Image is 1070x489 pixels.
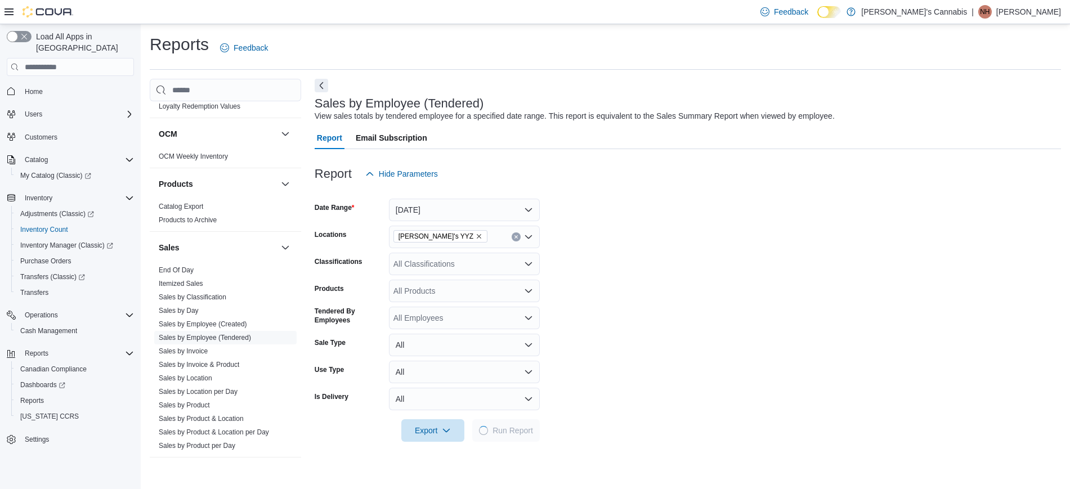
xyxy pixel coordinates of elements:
span: Home [20,84,134,98]
button: Users [20,107,47,121]
a: Sales by Product [159,401,210,409]
a: Transfers (Classic) [11,269,138,285]
span: Sales by Product & Location per Day [159,428,269,437]
label: Use Type [315,365,344,374]
a: Feedback [756,1,813,23]
span: Inventory Count [16,223,134,236]
a: OCM Weekly Inventory [159,152,228,160]
span: [US_STATE] CCRS [20,412,79,421]
span: Sales by Employee (Tendered) [159,333,251,342]
button: Operations [2,307,138,323]
a: Transfers [16,286,53,299]
span: Operations [25,311,58,320]
span: Itemized Sales [159,279,203,288]
span: Sales by Location [159,374,212,383]
span: Sales by Classification [159,293,226,302]
a: Sales by Classification [159,293,226,301]
a: Sales by Product & Location [159,415,244,423]
div: OCM [150,150,301,168]
span: Reports [20,347,134,360]
span: Sales by Product & Location [159,414,244,423]
div: View sales totals by tendered employee for a specified date range. This report is equivalent to t... [315,110,835,122]
button: Purchase Orders [11,253,138,269]
p: [PERSON_NAME] [996,5,1061,19]
input: Dark Mode [817,6,841,18]
span: MaryJane's YYZ [393,230,487,243]
button: Reports [2,346,138,361]
span: Cash Management [16,324,134,338]
a: Cash Management [16,324,82,338]
button: [US_STATE] CCRS [11,409,138,424]
span: End Of Day [159,266,194,275]
span: Dashboards [20,380,65,389]
img: Cova [23,6,73,17]
button: Products [279,177,292,191]
button: Reports [20,347,53,360]
a: Sales by Product & Location per Day [159,428,269,436]
a: Purchase Orders [16,254,76,268]
button: OCM [159,128,276,140]
span: Inventory Manager (Classic) [16,239,134,252]
a: Sales by Day [159,307,199,315]
a: Inventory Count [16,223,73,236]
span: Sales by Invoice & Product [159,360,239,369]
div: Loyalty [150,86,301,118]
a: Inventory Manager (Classic) [16,239,118,252]
span: Home [25,87,43,96]
span: Reports [20,396,44,405]
span: Email Subscription [356,127,427,149]
button: [DATE] [389,199,540,221]
span: Catalog Export [159,202,203,211]
span: Catalog [20,153,134,167]
span: Loading [479,426,488,435]
span: Adjustments (Classic) [20,209,94,218]
span: Canadian Compliance [16,362,134,376]
span: Inventory Count [20,225,68,234]
span: My Catalog (Classic) [20,171,91,180]
h1: Reports [150,33,209,56]
button: Taxes [159,468,276,479]
span: Load All Apps in [GEOGRAPHIC_DATA] [32,31,134,53]
a: Sales by Invoice [159,347,208,355]
span: NH [980,5,990,19]
span: Settings [25,435,49,444]
a: My Catalog (Classic) [16,169,96,182]
h3: Sales [159,242,180,253]
a: Dashboards [16,378,70,392]
label: Sale Type [315,338,346,347]
button: LoadingRun Report [472,419,540,442]
span: Sales by Employee (Created) [159,320,247,329]
span: Washington CCRS [16,410,134,423]
span: Feedback [234,42,268,53]
a: Sales by Invoice & Product [159,361,239,369]
a: My Catalog (Classic) [11,168,138,183]
div: Nicole H [978,5,992,19]
span: Dark Mode [817,18,818,19]
h3: OCM [159,128,177,140]
button: Catalog [20,153,52,167]
span: Hide Parameters [379,168,438,180]
span: Sales by Product [159,401,210,410]
span: Customers [25,133,57,142]
span: Inventory [20,191,134,205]
button: Catalog [2,152,138,168]
span: Sales by Invoice [159,347,208,356]
a: Sales by Product per Day [159,442,235,450]
span: Purchase Orders [20,257,71,266]
button: Customers [2,129,138,145]
span: Inventory Manager (Classic) [20,241,113,250]
button: Settings [2,431,138,447]
span: Sales by Product per Day [159,441,235,450]
span: Users [25,110,42,119]
button: All [389,334,540,356]
button: Transfers [11,285,138,300]
button: Reports [11,393,138,409]
span: Purchase Orders [16,254,134,268]
a: Canadian Compliance [16,362,91,376]
span: Transfers (Classic) [20,272,85,281]
label: Tendered By Employees [315,307,384,325]
label: Locations [315,230,347,239]
span: Products to Archive [159,216,217,225]
button: Open list of options [524,259,533,268]
span: Dashboards [16,378,134,392]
